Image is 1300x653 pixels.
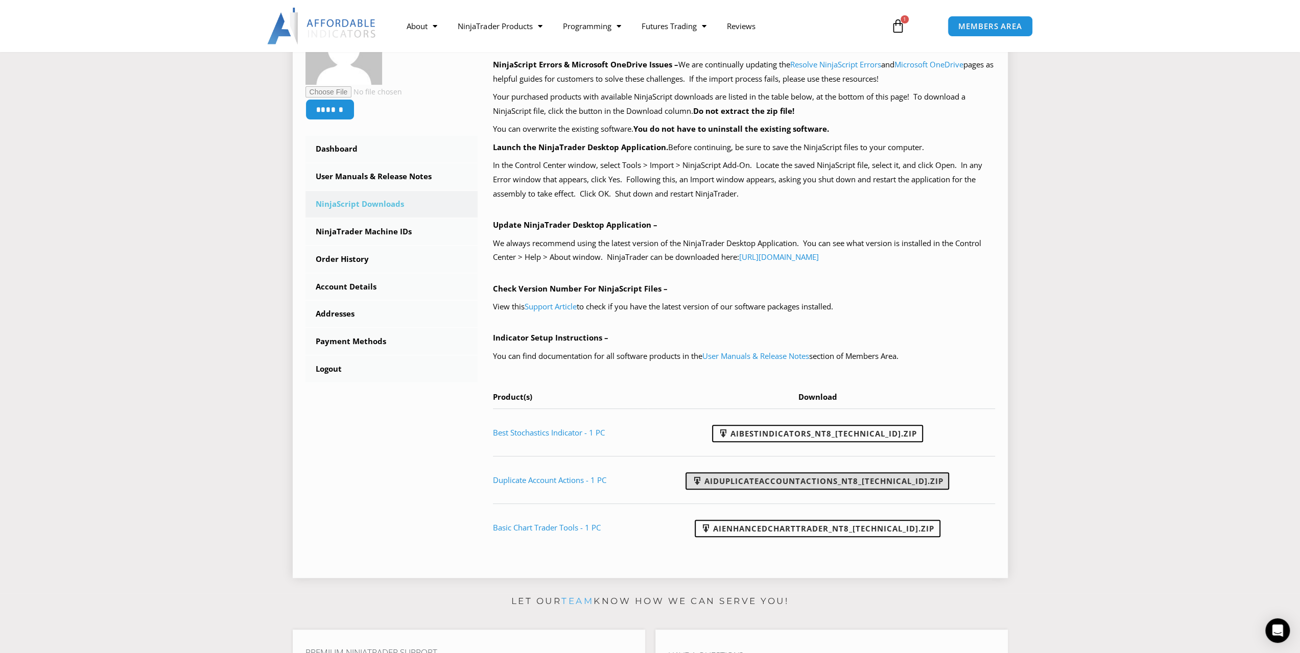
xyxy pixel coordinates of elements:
[305,301,478,327] a: Addresses
[493,140,995,155] p: Before continuing, be sure to save the NinjaScript files to your computer.
[739,252,819,262] a: [URL][DOMAIN_NAME]
[493,58,995,86] p: We are continually updating the and pages as helpful guides for customers to solve these challeng...
[396,14,447,38] a: About
[702,351,809,361] a: User Manuals & Release Notes
[493,300,995,314] p: View this to check if you have the latest version of our software packages installed.
[493,122,995,136] p: You can overwrite the existing software.
[894,59,963,69] a: Microsoft OneDrive
[493,220,657,230] b: Update NinjaTrader Desktop Application –
[958,22,1022,30] span: MEMBERS AREA
[305,163,478,190] a: User Manuals & Release Notes
[305,219,478,245] a: NinjaTrader Machine IDs
[267,8,377,44] img: LogoAI | Affordable Indicators – NinjaTrader
[293,593,1008,610] p: Let our know how we can serve you!
[493,475,606,485] a: Duplicate Account Actions - 1 PC
[493,522,601,533] a: Basic Chart Trader Tools - 1 PC
[493,392,532,402] span: Product(s)
[305,246,478,273] a: Order History
[493,283,668,294] b: Check Version Number For NinjaScript Files –
[493,90,995,118] p: Your purchased products with available NinjaScript downloads are listed in the table below, at th...
[552,14,631,38] a: Programming
[712,425,923,442] a: AIBestIndicators_NT8_[TECHNICAL_ID].zip
[305,274,478,300] a: Account Details
[447,14,552,38] a: NinjaTrader Products
[693,106,794,116] b: Do not extract the zip file!
[798,392,837,402] span: Download
[305,136,478,382] nav: Account pages
[305,328,478,355] a: Payment Methods
[948,16,1033,37] a: MEMBERS AREA
[493,142,668,152] b: Launch the NinjaTrader Desktop Application.
[686,472,949,490] a: AIDuplicateAccountActions_NT8_[TECHNICAL_ID].zip
[305,191,478,217] a: NinjaScript Downloads
[1265,618,1290,643] div: Open Intercom Messenger
[305,136,478,162] a: Dashboard
[695,520,940,537] a: AIEnhancedChartTrader_NT8_[TECHNICAL_ID].zip
[631,14,716,38] a: Futures Trading
[790,59,881,69] a: Resolve NinjaScript Errors
[305,356,478,382] a: Logout
[716,14,765,38] a: Reviews
[525,301,577,311] a: Support Article
[561,596,594,606] a: team
[901,15,909,23] span: 1
[876,11,920,41] a: 1
[493,236,995,265] p: We always recommend using the latest version of the NinjaTrader Desktop Application. You can see ...
[396,14,879,38] nav: Menu
[493,59,678,69] b: NinjaScript Errors & Microsoft OneDrive Issues –
[633,124,829,134] b: You do not have to uninstall the existing software.
[493,349,995,364] p: You can find documentation for all software products in the section of Members Area.
[493,332,608,343] b: Indicator Setup Instructions –
[493,158,995,201] p: In the Control Center window, select Tools > Import > NinjaScript Add-On. Locate the saved NinjaS...
[493,427,605,438] a: Best Stochastics Indicator - 1 PC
